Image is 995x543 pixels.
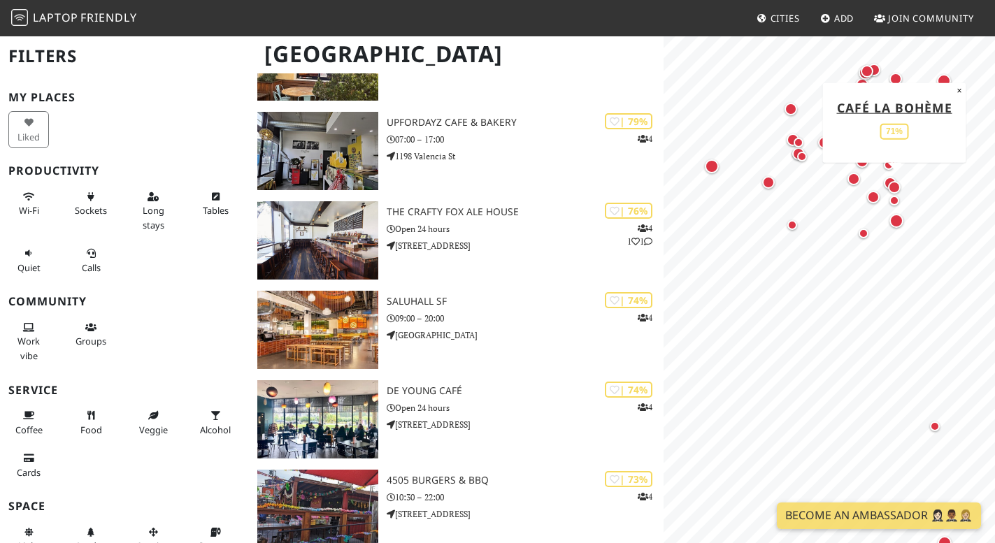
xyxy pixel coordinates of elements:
[387,117,663,129] h3: UPFORDAYZ Cafe & Bakery
[387,328,663,342] p: [GEOGRAPHIC_DATA]
[864,188,882,206] div: Map marker
[886,192,903,209] div: Map marker
[605,113,652,129] div: | 79%
[834,12,854,24] span: Add
[8,404,49,441] button: Coffee
[8,384,241,397] h3: Service
[387,475,663,486] h3: 4505 Burgers & BBQ
[387,222,663,236] p: Open 24 hours
[885,178,903,196] div: Map marker
[8,295,241,308] h3: Community
[881,174,899,192] div: Map marker
[33,10,78,25] span: Laptop
[257,112,379,190] img: UPFORDAYZ Cafe & Bakery
[257,291,379,369] img: Saluhall SF
[253,35,661,73] h1: [GEOGRAPHIC_DATA]
[203,204,229,217] span: Work-friendly tables
[751,6,806,31] a: Cities
[927,82,947,102] div: Map marker
[249,112,664,190] a: UPFORDAYZ Cafe & Bakery | 79% 4 UPFORDAYZ Cafe & Bakery 07:00 – 17:00 1198 Valencia St
[887,70,905,88] div: Map marker
[387,507,663,521] p: [STREET_ADDRESS]
[195,404,236,441] button: Alcohol
[387,491,663,504] p: 10:30 – 22:00
[815,133,833,152] div: Map marker
[80,423,102,436] span: Food
[855,81,873,99] div: Map marker
[853,152,871,171] div: Map marker
[855,79,872,96] div: Map marker
[387,206,663,218] h3: The Crafty Fox Ale House
[856,63,875,82] div: Map marker
[200,423,231,436] span: Alcohol
[75,204,107,217] span: Power sockets
[784,131,802,149] div: Map marker
[143,204,164,231] span: Long stays
[71,316,111,353] button: Groups
[880,123,908,139] div: 71%
[257,201,379,280] img: The Crafty Fox Ale House
[638,490,652,503] p: 4
[8,447,49,484] button: Cards
[702,157,722,176] div: Map marker
[638,311,652,324] p: 4
[918,82,935,99] div: Map marker
[868,6,980,31] a: Join Community
[8,316,49,367] button: Work vibe
[855,225,872,242] div: Map marker
[11,9,28,26] img: LaptopFriendly
[815,6,860,31] a: Add
[638,132,652,145] p: 4
[387,150,663,163] p: 1198 Valencia St
[865,61,883,79] div: Map marker
[17,261,41,274] span: Quiet
[638,400,652,414] p: 4
[139,423,168,436] span: Veggie
[387,418,663,431] p: [STREET_ADDRESS]
[133,404,173,441] button: Veggie
[845,170,863,188] div: Map marker
[71,242,111,279] button: Calls
[627,222,652,248] p: 4 1 1
[8,35,241,78] h2: Filters
[605,471,652,487] div: | 73%
[8,185,49,222] button: Wi-Fi
[71,404,111,441] button: Food
[782,100,800,118] div: Map marker
[784,217,801,233] div: Map marker
[605,382,652,398] div: | 74%
[8,164,241,178] h3: Productivity
[387,312,663,325] p: 09:00 – 20:00
[8,500,241,513] h3: Space
[8,242,49,279] button: Quiet
[82,261,101,274] span: Video/audio calls
[771,12,800,24] span: Cities
[934,71,954,91] div: Map marker
[133,185,173,236] button: Long stays
[790,134,807,151] div: Map marker
[249,201,664,280] a: The Crafty Fox Ale House | 76% 411 The Crafty Fox Ale House Open 24 hours [STREET_ADDRESS]
[605,292,652,308] div: | 74%
[195,185,236,222] button: Tables
[880,149,900,168] div: Map marker
[387,133,663,146] p: 07:00 – 17:00
[777,502,981,529] a: Become an Ambassador 🤵🏻‍♀️🤵🏾‍♂️🤵🏼‍♀️
[926,418,943,435] div: Map marker
[19,204,39,217] span: Stable Wi-Fi
[789,145,806,162] div: Map marker
[17,466,41,479] span: Credit cards
[887,211,906,231] div: Map marker
[387,385,663,397] h3: de Young Café
[15,423,43,436] span: Coffee
[387,401,663,414] p: Open 24 hours
[17,335,40,361] span: People working
[836,99,952,115] a: Café La Bohème
[80,10,136,25] span: Friendly
[952,82,966,98] button: Close popup
[759,173,778,191] div: Map marker
[789,145,808,163] div: Map marker
[888,12,974,24] span: Join Community
[794,148,810,165] div: Map marker
[71,185,111,222] button: Sockets
[858,62,876,80] div: Map marker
